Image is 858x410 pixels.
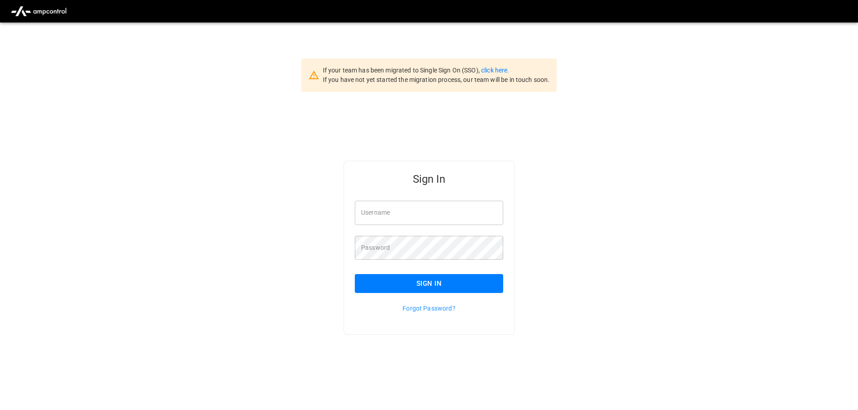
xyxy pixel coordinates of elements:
[355,304,503,313] p: Forgot Password?
[355,172,503,186] h5: Sign In
[7,3,70,20] img: ampcontrol.io logo
[355,274,503,293] button: Sign In
[481,67,509,74] a: click here.
[323,67,481,74] span: If your team has been migrated to Single Sign On (SSO),
[323,76,550,83] span: If you have not yet started the migration process, our team will be in touch soon.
